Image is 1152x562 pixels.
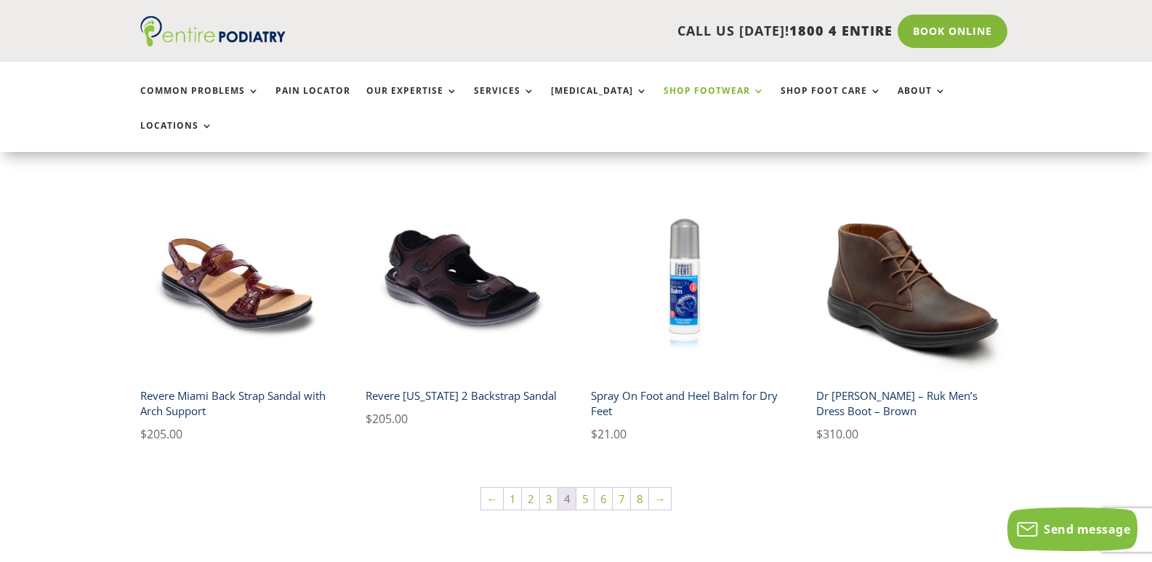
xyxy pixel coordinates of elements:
[789,22,893,39] span: 1800 4 ENTIRE
[816,184,1009,377] img: dr comfort ruk mens dress shoe brown
[595,488,612,510] a: Page 6
[816,383,1009,425] h2: Dr [PERSON_NAME] – Ruk Men’s Dress Boot – Brown
[140,426,182,442] bdi: 205.00
[898,86,946,117] a: About
[631,488,648,510] a: Page 8
[591,426,597,442] span: $
[140,184,333,377] img: Revere Miami Red Croc Women's Adjustable Sandal
[140,426,147,442] span: $
[481,488,503,510] a: ←
[816,426,858,442] bdi: 310.00
[613,488,630,510] a: Page 7
[664,86,765,117] a: Shop Footwear
[816,184,1009,443] a: dr comfort ruk mens dress shoe brownDr [PERSON_NAME] – Ruk Men’s Dress Boot – Brown $310.00
[140,35,286,49] a: Entire Podiatry
[522,488,539,510] a: Page 2
[366,411,408,427] bdi: 205.00
[366,86,458,117] a: Our Expertise
[591,383,784,425] h2: Spray On Foot and Heel Balm for Dry Feet
[649,488,671,510] a: →
[591,184,784,443] a: neat feat spray on foot and heel balm for dry feet entire podiatrySpray On Foot and Heel Balm for...
[781,86,882,117] a: Shop Foot Care
[275,86,350,117] a: Pain Locator
[140,121,213,152] a: Locations
[342,22,893,41] p: CALL US [DATE]!
[366,383,558,409] h2: Revere [US_STATE] 2 Backstrap Sandal
[140,86,259,117] a: Common Problems
[898,15,1007,48] a: Book Online
[366,411,372,427] span: $
[366,184,558,428] a: Revere Montana 2 Whiskey Sandal MensRevere [US_STATE] 2 Backstrap Sandal $205.00
[551,86,648,117] a: [MEDICAL_DATA]
[1007,507,1137,551] button: Send message
[591,426,627,442] bdi: 21.00
[816,426,823,442] span: $
[558,488,576,510] span: Page 4
[504,488,521,510] a: Page 1
[140,383,333,425] h2: Revere Miami Back Strap Sandal with Arch Support
[540,488,557,510] a: Page 3
[1044,521,1130,537] span: Send message
[576,488,594,510] a: Page 5
[591,184,784,377] img: neat feat spray on foot and heel balm for dry feet entire podiatry
[140,184,333,443] a: Revere Miami Red Croc Women's Adjustable SandalRevere Miami Back Strap Sandal with Arch Support $...
[140,486,1012,517] nav: Product Pagination
[140,16,286,47] img: logo (1)
[366,184,558,377] img: Revere Montana 2 Whiskey Sandal Mens
[474,86,535,117] a: Services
